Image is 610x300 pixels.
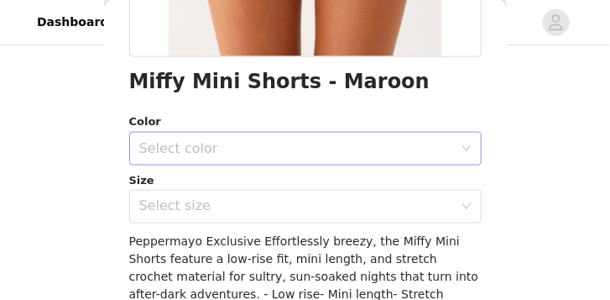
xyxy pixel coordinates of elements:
div: Select size [139,198,453,215]
div: Color [129,113,482,130]
h1: Miffy Mini Shorts - Maroon [129,71,430,93]
a: Dashboard [27,3,118,41]
div: avatar [548,9,564,36]
div: Select color [139,140,453,157]
i: icon: down [461,144,472,155]
div: Size [129,172,482,189]
i: icon: down [461,202,472,213]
